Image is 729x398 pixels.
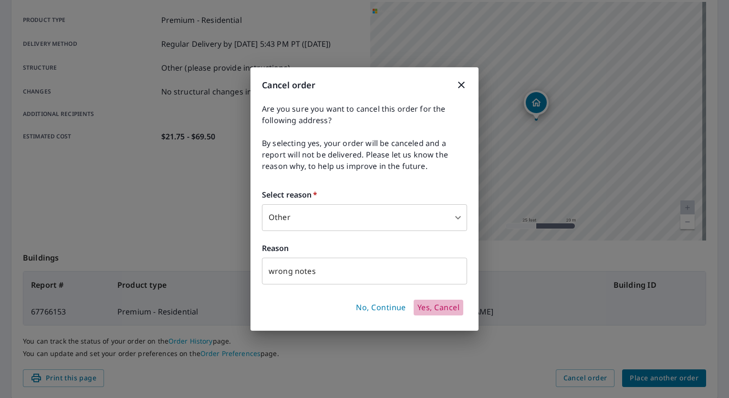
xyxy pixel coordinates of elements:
[356,303,406,313] span: No, Continue
[262,242,467,254] label: Reason
[262,103,467,126] span: Are you sure you want to cancel this order for the following address?
[262,137,467,172] span: By selecting yes, your order will be canceled and a report will not be delivered. Please let us k...
[417,303,459,313] span: Yes, Cancel
[262,189,467,200] label: Select reason
[262,79,467,92] h3: Cancel order
[262,204,467,231] div: Other
[414,300,463,316] button: Yes, Cancel
[352,300,410,316] button: No, Continue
